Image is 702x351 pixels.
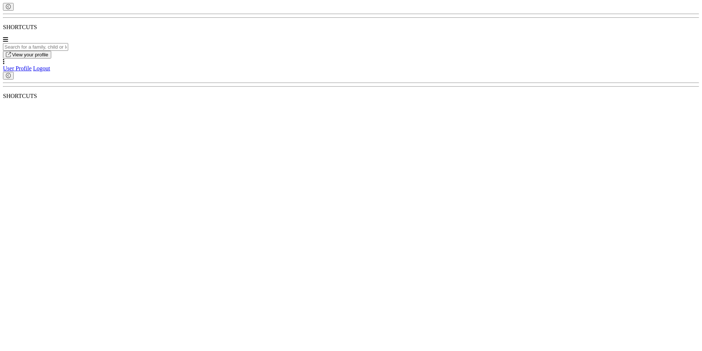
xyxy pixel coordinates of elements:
[3,65,32,71] a: User Profile
[12,52,48,57] span: View your profile
[33,65,50,71] a: Logout
[3,24,699,31] p: SHORTCUTS
[3,93,699,99] p: SHORTCUTS
[3,43,68,51] input: Search for a family, child or location
[3,51,51,59] button: View your profile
